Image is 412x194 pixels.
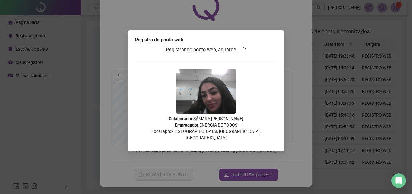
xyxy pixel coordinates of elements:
p: : SÂMARA [PERSON_NAME] : ENERGIA DE TODOS Local aprox.: [GEOGRAPHIC_DATA], [GEOGRAPHIC_DATA], [GE... [135,116,277,141]
img: 9k= [176,69,236,114]
span: loading [241,47,246,52]
h3: Registrando ponto web, aguarde... [135,46,277,54]
strong: Colaborador [169,116,192,121]
div: Registro de ponto web [135,36,277,44]
div: Open Intercom Messenger [391,173,406,188]
strong: Empregador [175,123,198,127]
